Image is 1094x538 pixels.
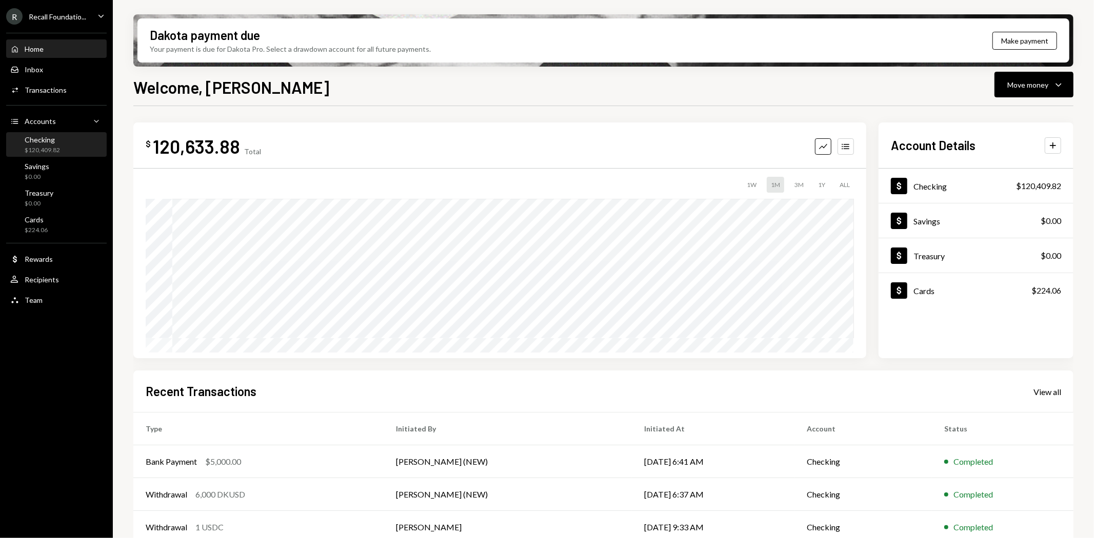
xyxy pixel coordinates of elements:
[953,521,993,533] div: Completed
[150,27,260,44] div: Dakota payment due
[6,8,23,25] div: R
[195,521,224,533] div: 1 USDC
[6,112,107,130] a: Accounts
[25,135,60,144] div: Checking
[913,181,947,191] div: Checking
[913,286,934,296] div: Cards
[6,132,107,157] a: Checking$120,409.82
[6,270,107,288] a: Recipients
[153,135,240,158] div: 120,633.88
[879,169,1073,203] a: Checking$120,409.82
[6,291,107,309] a: Team
[6,39,107,58] a: Home
[25,296,43,304] div: Team
[25,226,48,235] div: $224.06
[1033,387,1061,397] div: View all
[384,412,632,445] th: Initiated By
[25,215,48,224] div: Cards
[25,162,49,171] div: Savings
[384,445,632,478] td: [PERSON_NAME] (NEW)
[913,216,940,226] div: Savings
[1041,250,1061,262] div: $0.00
[790,177,808,193] div: 3M
[767,177,784,193] div: 1M
[6,250,107,268] a: Rewards
[879,238,1073,273] a: Treasury$0.00
[992,32,1057,50] button: Make payment
[25,45,44,53] div: Home
[743,177,761,193] div: 1W
[1033,386,1061,397] a: View all
[6,80,107,99] a: Transactions
[6,185,107,210] a: Treasury$0.00
[913,251,945,261] div: Treasury
[29,12,86,21] div: Recall Foundatio...
[25,86,67,94] div: Transactions
[25,117,56,126] div: Accounts
[1031,284,1061,297] div: $224.06
[632,445,794,478] td: [DATE] 6:41 AM
[953,488,993,501] div: Completed
[794,478,932,511] td: Checking
[146,521,187,533] div: Withdrawal
[794,412,932,445] th: Account
[836,177,854,193] div: ALL
[994,72,1073,97] button: Move money
[195,488,245,501] div: 6,000 DKUSD
[146,488,187,501] div: Withdrawal
[25,65,43,74] div: Inbox
[146,456,197,468] div: Bank Payment
[1041,215,1061,227] div: $0.00
[133,412,384,445] th: Type
[632,478,794,511] td: [DATE] 6:37 AM
[25,189,53,197] div: Treasury
[384,478,632,511] td: [PERSON_NAME] (NEW)
[6,159,107,183] a: Savings$0.00
[794,445,932,478] td: Checking
[25,146,60,155] div: $120,409.82
[205,456,241,468] div: $5,000.00
[1007,79,1048,90] div: Move money
[6,60,107,78] a: Inbox
[25,173,49,181] div: $0.00
[25,275,59,284] div: Recipients
[932,412,1073,445] th: Status
[879,273,1073,307] a: Cards$224.06
[6,212,107,237] a: Cards$224.06
[1016,180,1061,192] div: $120,409.82
[25,199,53,208] div: $0.00
[150,44,431,54] div: Your payment is due for Dakota Pro. Select a drawdown account for all future payments.
[879,203,1073,238] a: Savings$0.00
[814,177,829,193] div: 1Y
[146,383,256,400] h2: Recent Transactions
[632,412,794,445] th: Initiated At
[953,456,993,468] div: Completed
[244,147,261,156] div: Total
[891,137,976,154] h2: Account Details
[146,139,151,149] div: $
[25,255,53,263] div: Rewards
[133,77,329,97] h1: Welcome, [PERSON_NAME]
